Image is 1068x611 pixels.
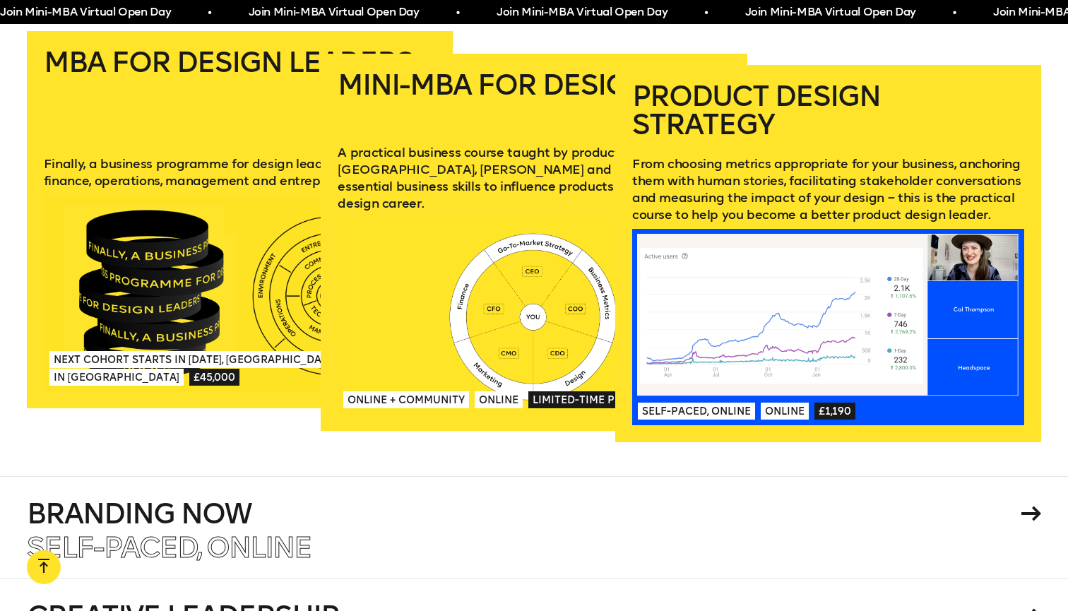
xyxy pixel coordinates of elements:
[952,4,956,21] span: •
[27,31,453,408] a: MBA for Design LeadersFinally, a business programme for design leaders. Learn about finance, oper...
[814,403,855,420] span: £1,190
[475,391,523,408] span: Online
[27,499,1016,528] h4: Branding Now
[761,403,809,420] span: Online
[615,65,1041,442] a: Product Design StrategyFrom choosing metrics appropriate for your business, anchoring them with h...
[49,369,184,386] span: In [GEOGRAPHIC_DATA]
[338,144,730,212] p: A practical business course taught by product leaders at [GEOGRAPHIC_DATA], [PERSON_NAME] and mor...
[189,369,239,386] span: £45,000
[49,351,412,368] span: Next Cohort Starts in [DATE], [GEOGRAPHIC_DATA] & [US_STATE]
[343,391,469,408] span: Online + Community
[704,4,707,21] span: •
[528,391,682,408] span: Limited-time price: £2,100
[638,403,755,420] span: Self-paced, Online
[456,4,459,21] span: •
[321,54,747,431] a: Mini-MBA for DesignersA practical business course taught by product leaders at [GEOGRAPHIC_DATA],...
[27,530,311,564] span: Self-paced, Online
[44,48,436,138] h2: MBA for Design Leaders
[207,4,210,21] span: •
[632,155,1024,223] p: From choosing metrics appropriate for your business, anchoring them with human stories, facilitat...
[338,71,730,127] h2: Mini-MBA for Designers
[632,82,1024,138] h2: Product Design Strategy
[44,155,436,189] p: Finally, a business programme for design leaders. Learn about finance, operations, management and...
